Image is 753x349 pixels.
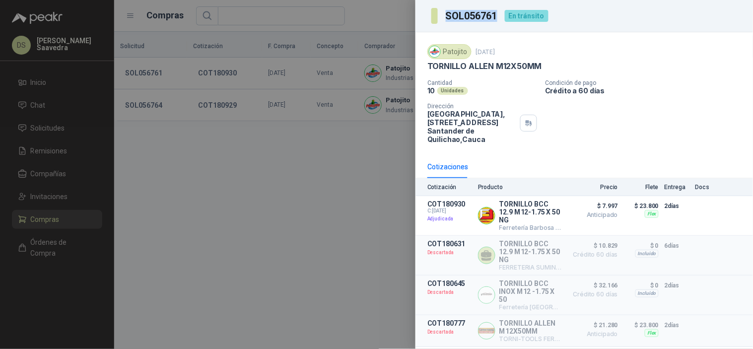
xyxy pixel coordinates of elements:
span: $ 32.166 [568,279,618,291]
p: 2 días [665,279,689,291]
div: Cotizaciones [427,161,468,172]
p: 6 días [665,240,689,252]
div: Flex [645,210,659,218]
span: $ 21.280 [568,319,618,331]
p: Condición de pago [545,79,749,86]
p: COT180930 [427,200,472,208]
p: TORNILLO ALLEN M12X50MM [427,61,542,71]
div: Flex [645,329,659,337]
p: Adjudicada [427,214,472,224]
p: Cotización [427,184,472,191]
h3: SOL056761 [446,11,499,21]
div: En tránsito [505,10,548,22]
p: COT180777 [427,319,472,327]
p: $ 23.800 [624,200,659,212]
span: C: [DATE] [427,208,472,214]
p: Descartada [427,287,472,297]
span: Crédito 60 días [568,291,618,297]
img: Company Logo [479,287,495,303]
span: Anticipado [568,212,618,218]
p: TORNI-TOOLS FERRETERIA [499,335,562,343]
p: Producto [478,184,562,191]
span: Anticipado [568,331,618,337]
p: Entrega [665,184,689,191]
p: 2 días [665,319,689,331]
p: 10 [427,86,435,95]
div: Unidades [437,87,468,95]
p: Flete [624,184,659,191]
span: $ 10.829 [568,240,618,252]
p: [DATE] [476,48,495,56]
span: Crédito 60 días [568,252,618,258]
p: Ferretería [GEOGRAPHIC_DATA][PERSON_NAME] [499,303,562,311]
img: Company Logo [429,46,440,57]
p: [GEOGRAPHIC_DATA], [STREET_ADDRESS] Santander de Quilichao , Cauca [427,110,516,143]
p: TORNILLO BCC 12.9 M12-1.75 X 50 NG [499,200,562,224]
p: Dirección [427,103,516,110]
p: $ 0 [624,279,659,291]
p: Descartada [427,248,472,258]
p: Descartada [427,327,472,337]
p: TORNILLO BCC INOX M12 -1.75 X 50 [499,279,562,303]
div: Incluido [635,289,659,297]
img: Company Logo [479,323,495,339]
p: TORNILLO ALLEN M12X50MM [499,319,562,335]
p: TORNILLO BCC 12.9 M12-1.75 X 50 NG [499,240,562,264]
p: Ferretería Barbosa sas [499,224,562,231]
p: 2 días [665,200,689,212]
img: Company Logo [479,208,495,224]
p: COT180645 [427,279,472,287]
p: Precio [568,184,618,191]
p: $ 0 [624,240,659,252]
p: Docs [695,184,715,191]
div: Incluido [635,250,659,258]
p: FERRETERIA SUMINISTROS INDUSTRIALES SAS [499,264,562,271]
span: $ 7.997 [568,200,618,212]
div: Patojito [427,44,472,59]
p: Cantidad [427,79,537,86]
p: $ 23.800 [624,319,659,331]
p: COT180631 [427,240,472,248]
p: Crédito a 60 días [545,86,749,95]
